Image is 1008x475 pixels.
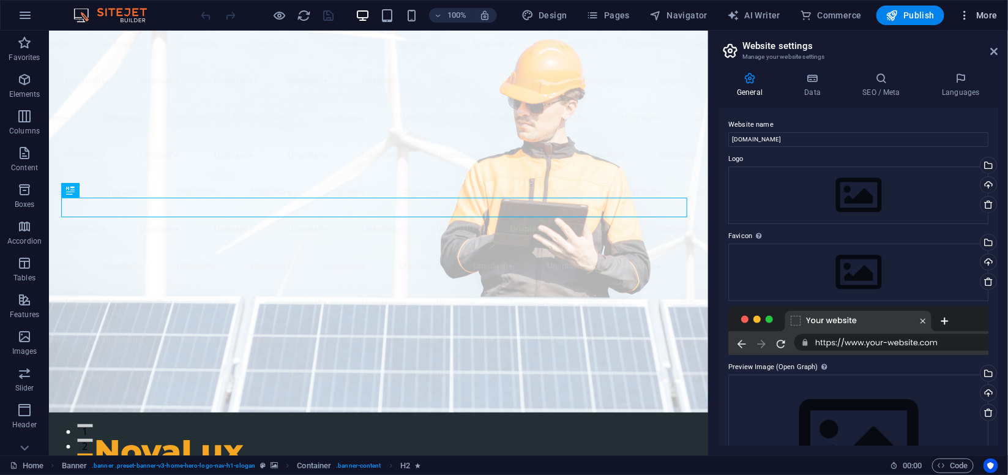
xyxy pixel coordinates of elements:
[719,72,786,98] h4: General
[795,6,867,25] button: Commerce
[911,461,913,470] span: :
[844,72,924,98] h4: SEO / Meta
[786,72,844,98] h4: Data
[728,166,988,224] div: Select files from the file manager, stock photos, or upload file(s)
[447,8,467,23] h6: 100%
[15,200,35,209] p: Boxes
[400,458,410,473] span: Click to select. Double-click to edit
[644,6,712,25] button: Navigator
[297,9,312,23] i: Reload page
[742,40,998,51] h2: Website settings
[959,9,998,21] span: More
[271,462,278,469] i: This element contains a background
[92,458,255,473] span: . banner .preset-banner-v3-home-hero-logo-nav-h1-slogan
[903,458,922,473] span: 00 00
[890,458,922,473] h6: Session time
[924,72,998,98] h4: Languages
[521,9,567,21] span: Design
[517,6,572,25] div: Design (Ctrl+Alt+Y)
[728,118,988,132] label: Website name
[9,53,40,62] p: Favorites
[15,383,34,393] p: Slider
[429,8,472,23] button: 100%
[12,420,37,430] p: Header
[587,9,630,21] span: Pages
[297,8,312,23] button: reload
[886,9,935,21] span: Publish
[260,462,266,469] i: This element is a customizable preset
[954,6,1002,25] button: More
[932,458,974,473] button: Code
[10,310,39,320] p: Features
[28,423,43,426] button: 3
[649,9,707,21] span: Navigator
[62,458,421,473] nav: breadcrumb
[728,152,988,166] label: Logo
[336,458,381,473] span: . banner-content
[12,346,37,356] p: Images
[722,6,785,25] button: AI Writer
[7,236,42,246] p: Accordion
[876,6,944,25] button: Publish
[415,462,420,469] i: Element contains an animation
[28,408,43,411] button: 2
[9,89,40,99] p: Elements
[582,6,635,25] button: Pages
[28,394,43,397] button: 1
[70,8,162,23] img: Editor Logo
[728,132,988,147] input: Name...
[938,458,968,473] span: Code
[62,458,88,473] span: Click to select. Double-click to edit
[742,51,974,62] h3: Manage your website settings
[728,360,988,375] label: Preview Image (Open Graph)
[800,9,862,21] span: Commerce
[11,163,38,173] p: Content
[297,458,331,473] span: Click to select. Double-click to edit
[728,244,988,301] div: Select files from the file manager, stock photos, or upload file(s)
[13,273,35,283] p: Tables
[9,126,40,136] p: Columns
[10,458,43,473] a: Click to cancel selection. Double-click to open Pages
[272,8,287,23] button: Click here to leave preview mode and continue editing
[727,9,780,21] span: AI Writer
[728,229,988,244] label: Favicon
[479,10,490,21] i: On resize automatically adjust zoom level to fit chosen device.
[984,458,998,473] button: Usercentrics
[517,6,572,25] button: Design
